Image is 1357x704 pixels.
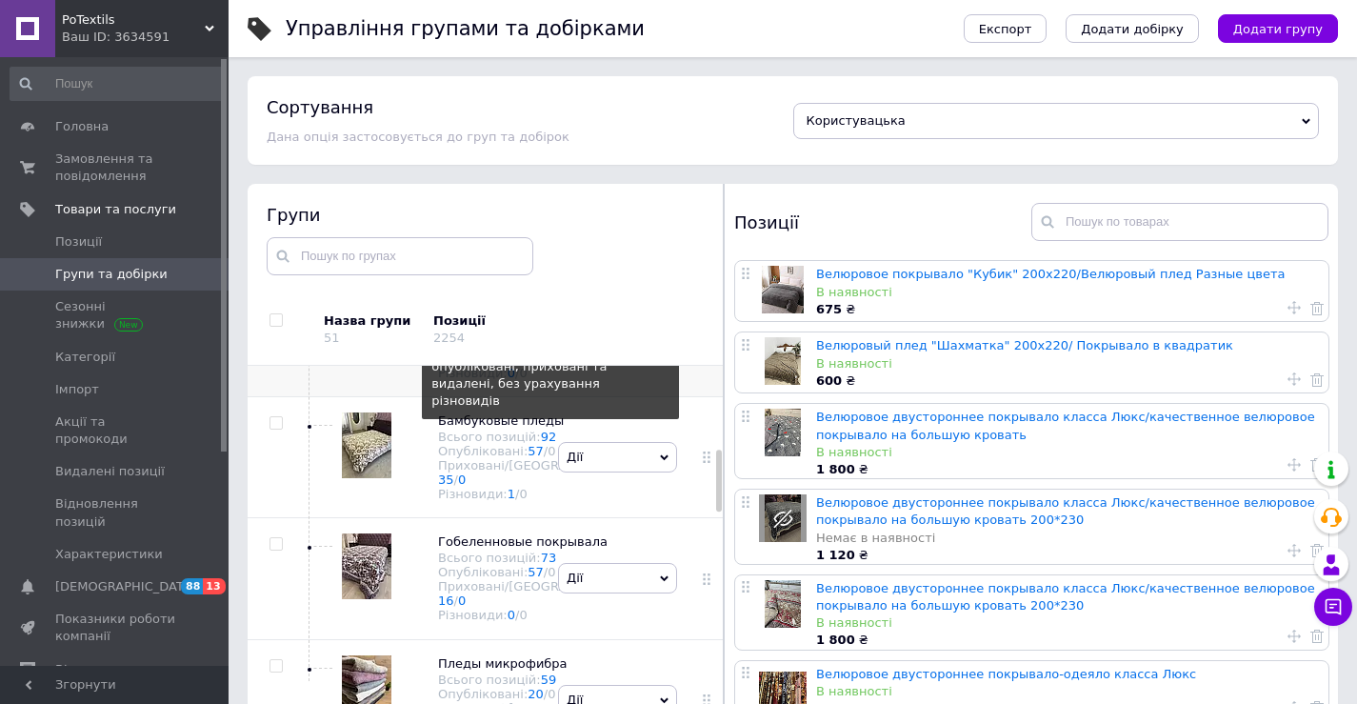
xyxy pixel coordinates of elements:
div: ₴ [816,372,1319,390]
div: ₴ [816,632,1319,649]
div: В наявності [816,444,1319,461]
span: [DEMOGRAPHIC_DATA] [55,578,196,595]
span: Характеристики [55,546,163,563]
a: Видалити товар [1310,371,1324,388]
div: Опубліковані: [438,687,643,701]
div: Позиції [734,203,1031,241]
div: Приховані/[GEOGRAPHIC_DATA]: [438,579,643,608]
div: 0 [548,565,555,579]
div: Всього позицій: [438,430,643,444]
b: 675 [816,302,842,316]
div: 0 [548,687,555,701]
span: Групи та добірки [55,266,168,283]
div: Групи [267,203,705,227]
div: 2254 [433,331,465,345]
input: Пошук по товарах [1031,203,1328,241]
a: Велюровое двустороннее покрывало-одеяло класса Люкс [816,667,1196,681]
div: Всього позицій: [438,551,643,565]
a: Видалити товар [1310,456,1324,473]
a: 1 [508,487,515,501]
b: 1 800 [816,633,855,647]
div: 0 [519,487,527,501]
a: 35 [438,473,454,487]
span: Акції та промокоди [55,413,176,448]
a: 0 [508,608,515,622]
div: Різновиди: [438,608,643,622]
a: 57 [528,444,544,458]
a: 20 [528,687,544,701]
div: 51 [324,331,340,345]
span: Експорт [979,22,1032,36]
span: / [454,473,467,487]
span: Дана опція застосовується до груп та добірок [267,130,569,144]
span: Категорії [55,349,115,366]
div: Приховані/[GEOGRAPHIC_DATA]: [438,458,643,487]
span: Дії [567,450,583,464]
span: / [454,593,467,608]
div: Опубліковані: [438,565,643,579]
div: В наявності [816,614,1319,632]
span: Позиції [55,233,102,251]
b: 1 120 [816,548,855,562]
span: Дії [567,571,583,585]
input: Пошук [10,67,225,101]
a: 57 [528,565,544,579]
span: Головна [55,118,109,135]
a: Велюровое двустороннее покрывало класса Люкс/качественное велюровое покрывало на большую кровать ... [816,581,1315,613]
span: Користувацька [807,113,906,128]
span: / [544,687,556,701]
b: 1 800 [816,462,855,476]
a: Велюровое двустороннее покрывало класса Люкс/качественное велюровое покрывало на большую кровать ... [816,495,1315,527]
a: 0 [458,473,466,487]
a: Велюровое двустороннее покрывало класса Люкс/качественное велюровое покрывало на большую кровать [816,410,1315,441]
button: Експорт [964,14,1048,43]
span: Бамбуковые пледы [438,413,564,428]
a: 0 [458,593,466,608]
b: 600 [816,373,842,388]
div: В наявності [816,284,1319,301]
a: Видалити товар [1310,299,1324,316]
span: Відгуки [55,661,105,678]
a: 92 [541,430,557,444]
span: Видалені позиції [55,463,165,480]
div: Немає в наявності [816,530,1319,547]
a: 16 [438,593,454,608]
img: Гобеленновые покрывала [342,533,391,599]
input: Пошук по групах [267,237,533,275]
a: 59 [541,673,557,687]
div: ₴ [816,547,1319,564]
a: Велюровый плед "Шахматка" 200х220/ Покрывало в квадратик [816,338,1233,352]
h4: Сортування [267,97,373,117]
div: Ваш ID: 3634591 [62,29,229,46]
div: Позиції [433,312,595,330]
div: Опубліковані: [438,444,643,458]
button: Додати групу [1218,14,1338,43]
h1: Управління групами та добірками [286,17,645,40]
span: Замовлення та повідомлення [55,151,176,185]
span: Пледы микрофибра [438,656,568,671]
span: 13 [203,578,225,594]
div: Різновиди: [438,487,643,501]
span: / [515,487,528,501]
img: Бамбуковые пледы [342,412,391,478]
span: PoTextils [62,11,205,29]
span: Сезонні знижки [55,298,176,332]
a: Велюровое покрывало "Кубик" 200х220/Велюровый плед Разные цвета [816,267,1285,281]
span: / [544,444,556,458]
div: 0 [548,444,555,458]
button: Додати добірку [1066,14,1199,43]
button: Чат з покупцем [1314,588,1352,626]
span: Додати групу [1233,22,1323,36]
span: / [515,608,528,622]
span: / [544,565,556,579]
a: Видалити товар [1310,627,1324,644]
div: ₴ [816,301,1319,318]
span: Товари та послуги [55,201,176,218]
span: Відновлення позицій [55,495,176,530]
div: ₴ [816,461,1319,478]
span: Показники роботи компанії [55,611,176,645]
div: Назва групи [324,312,419,330]
span: Гобеленновые покрывала [438,534,608,549]
div: Кількість позицій в групі - опубліковані, приховані та видалені, без урахування різновидів [431,341,669,411]
a: 73 [541,551,557,565]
